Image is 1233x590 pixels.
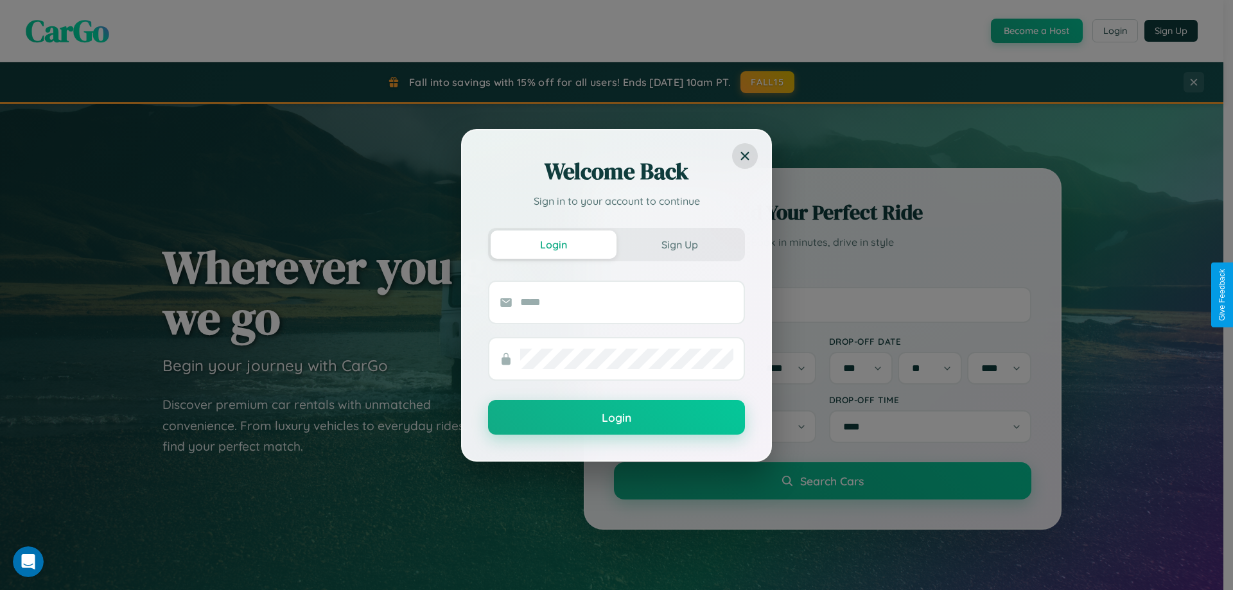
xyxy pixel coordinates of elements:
[616,230,742,259] button: Sign Up
[13,546,44,577] iframe: Intercom live chat
[491,230,616,259] button: Login
[1218,269,1227,321] div: Give Feedback
[488,156,745,187] h2: Welcome Back
[488,193,745,209] p: Sign in to your account to continue
[488,400,745,435] button: Login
